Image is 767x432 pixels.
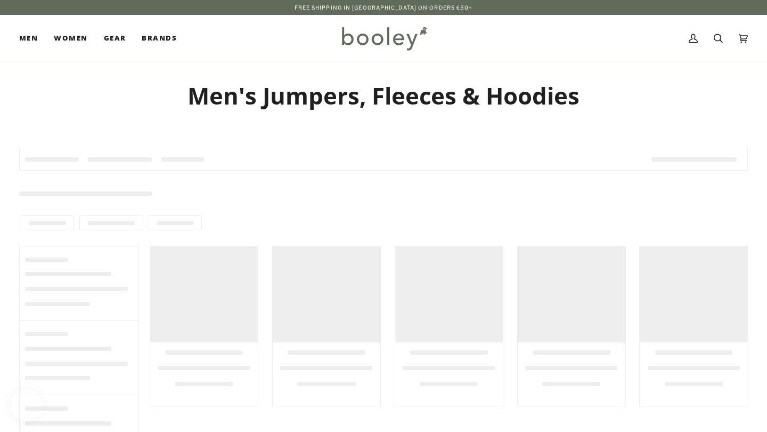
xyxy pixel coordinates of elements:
h1: Men's Jumpers, Fleeces & Hoodies [19,81,748,110]
span: Brands [142,33,177,44]
span: Men [19,33,38,44]
p: Free Shipping in [GEOGRAPHIC_DATA] on Orders €50+ [295,3,473,12]
span: Women [54,33,87,44]
a: Gear [96,15,134,62]
iframe: Button to open loyalty program pop-up [11,389,43,421]
a: Men [19,15,46,62]
a: Brands [134,15,185,62]
img: Booley [337,23,430,54]
span: Gear [104,33,126,44]
a: Women [46,15,95,62]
